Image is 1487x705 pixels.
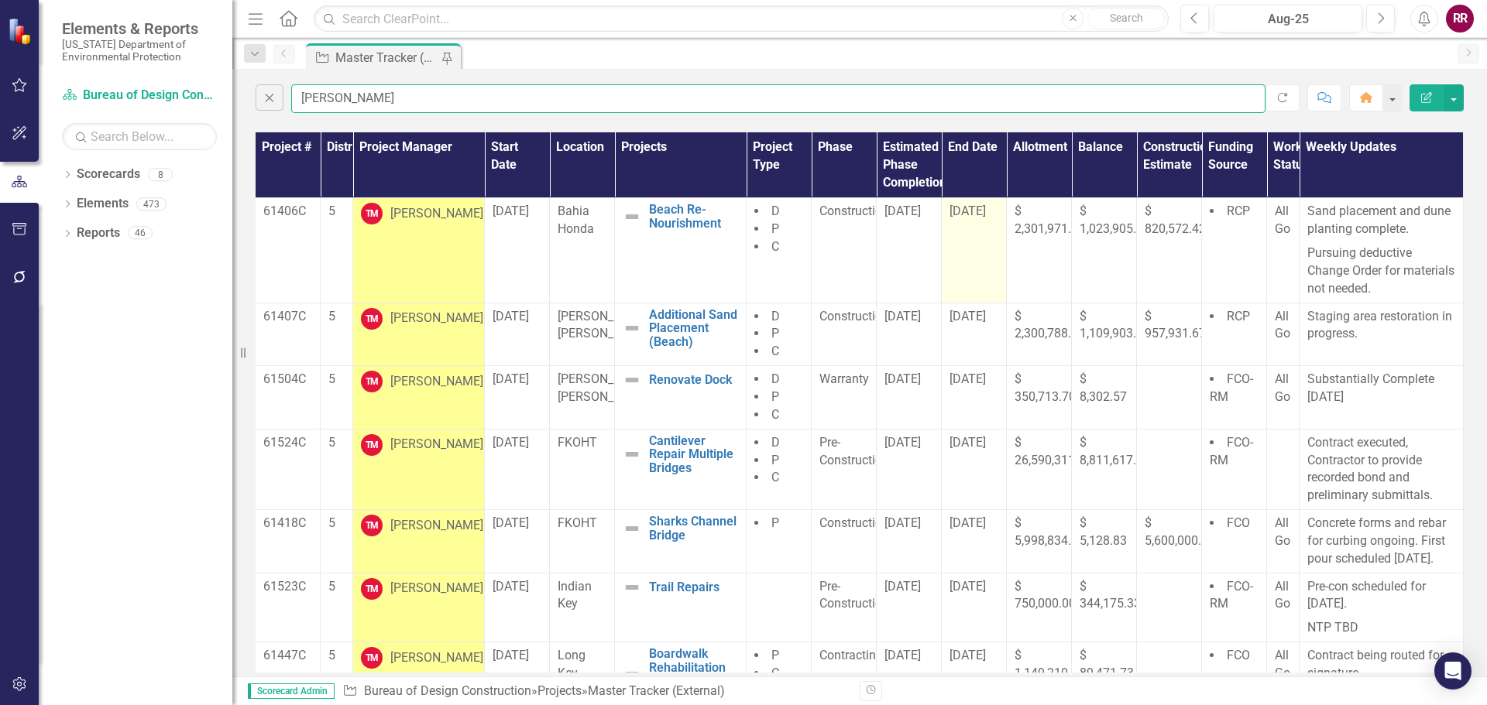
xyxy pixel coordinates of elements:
[353,510,485,573] td: Double-Click to Edit
[558,515,597,530] span: FKOHT
[1275,309,1290,341] span: All Go
[771,470,779,484] span: C
[1275,515,1290,548] span: All Go
[1072,429,1137,509] td: Double-Click to Edit
[1072,510,1137,573] td: Double-Click to Edit
[256,573,321,642] td: Double-Click to Edit
[950,515,986,530] span: [DATE]
[353,573,485,642] td: Double-Click to Edit
[1446,5,1474,33] button: RR
[1307,203,1455,241] p: Sand placement and dune planting complete.
[1267,573,1300,642] td: Double-Click to Edit
[493,435,529,450] span: [DATE]
[942,573,1007,642] td: Double-Click to Edit
[950,309,986,323] span: [DATE]
[1202,366,1267,430] td: Double-Click to Edit
[812,198,877,303] td: Double-Click to Edit
[812,429,877,509] td: Double-Click to Edit
[361,308,383,330] div: TM
[558,435,597,450] span: FKOHT
[321,429,353,509] td: Double-Click to Edit
[649,308,738,349] a: Additional Sand Placement (Beach)
[1080,309,1150,341] span: $ 1,109,903.13
[819,515,889,530] span: Construction
[1007,198,1072,303] td: Double-Click to Edit
[1227,309,1250,323] span: RCP
[747,510,812,573] td: Double-Click to Edit
[361,371,383,392] div: TM
[1300,573,1464,642] td: Double-Click to Edit
[771,389,779,404] span: P
[550,303,615,366] td: Double-Click to Edit
[615,198,747,303] td: Double-Click to Edit Right Click for Context Menu
[1227,204,1250,218] span: RCP
[615,510,747,573] td: Double-Click to Edit Right Click for Context Menu
[390,373,483,391] div: [PERSON_NAME]
[390,517,483,535] div: [PERSON_NAME]
[550,510,615,573] td: Double-Click to Edit
[747,573,812,642] td: Double-Click to Edit
[263,647,312,665] p: 61447C
[877,429,942,509] td: Double-Click to Edit
[364,683,531,698] a: Bureau of Design Construction
[558,371,651,404] span: [PERSON_NAME] [PERSON_NAME]
[256,510,321,573] td: Double-Click to Edit
[819,579,889,611] span: Pre-Construction
[558,579,592,611] span: Indian Key
[128,227,153,240] div: 46
[8,18,35,45] img: ClearPoint Strategy
[1300,510,1464,573] td: Double-Click to Edit
[335,48,438,67] div: Master Tracker (External)
[747,303,812,366] td: Double-Click to Edit
[1307,578,1455,617] p: Pre-con scheduled for [DATE].
[884,579,921,594] span: [DATE]
[1227,515,1250,530] span: FCO
[623,207,641,226] img: Not Defined
[256,198,321,303] td: Double-Click to Edit
[1307,308,1455,344] p: Staging area restoration in progress.
[623,578,641,597] img: Not Defined
[615,429,747,509] td: Double-Click to Edit Right Click for Context Menu
[390,310,483,327] div: [PERSON_NAME]
[485,366,550,430] td: Double-Click to Edit
[1080,435,1150,467] span: $ 8,811,617.31
[771,204,780,218] span: D
[1072,198,1137,303] td: Double-Click to Edit
[328,309,335,323] span: 5
[148,168,173,181] div: 8
[1007,429,1072,509] td: Double-Click to Edit
[390,205,483,223] div: [PERSON_NAME]
[485,573,550,642] td: Double-Click to Edit
[1300,198,1464,303] td: Double-Click to Edit
[771,344,779,358] span: C
[1007,366,1072,430] td: Double-Click to Edit
[1007,303,1072,366] td: Double-Click to Edit
[1300,429,1464,509] td: Double-Click to Edit
[321,303,353,366] td: Double-Click to Edit
[314,5,1169,33] input: Search ClearPoint...
[1015,435,1092,467] span: $ 26,590,311.09
[1214,5,1362,33] button: Aug-25
[361,515,383,536] div: TM
[1080,648,1134,680] span: $ 89,471.73
[649,580,738,594] a: Trail Repairs
[256,366,321,430] td: Double-Click to Edit
[328,515,335,530] span: 5
[649,373,738,387] a: Renovate Dock
[256,429,321,509] td: Double-Click to Edit
[1007,510,1072,573] td: Double-Click to Edit
[877,510,942,573] td: Double-Click to Edit
[1137,366,1202,430] td: Double-Click to Edit
[771,453,779,467] span: P
[263,434,312,452] p: 61524C
[623,519,641,538] img: Not Defined
[1137,510,1202,573] td: Double-Click to Edit
[1275,579,1290,611] span: All Go
[361,578,383,600] div: TM
[877,303,942,366] td: Double-Click to Edit
[884,515,921,530] span: [DATE]
[263,578,312,596] p: 61523C
[877,573,942,642] td: Double-Click to Edit
[361,203,383,224] div: TM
